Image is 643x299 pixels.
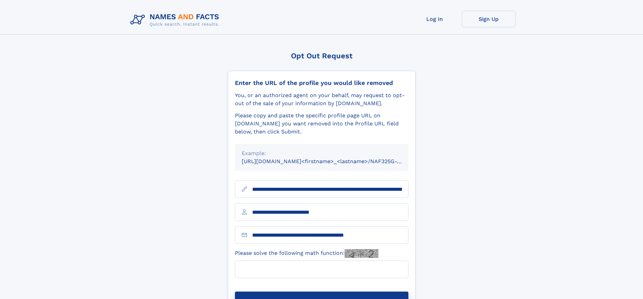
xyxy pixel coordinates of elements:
div: Please copy and paste the specific profile page URL on [DOMAIN_NAME] you want removed into the Pr... [235,112,408,136]
img: Logo Names and Facts [128,11,225,29]
div: You, or an authorized agent on your behalf, may request to opt-out of the sale of your informatio... [235,91,408,108]
a: Log In [408,11,462,27]
label: Please solve the following math function: [235,249,378,258]
div: Opt Out Request [228,52,416,60]
small: [URL][DOMAIN_NAME]<firstname>_<lastname>/NAF325G-xxxxxxxx [242,158,421,165]
div: Example: [242,149,402,157]
div: Enter the URL of the profile you would like removed [235,79,408,87]
a: Sign Up [462,11,516,27]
